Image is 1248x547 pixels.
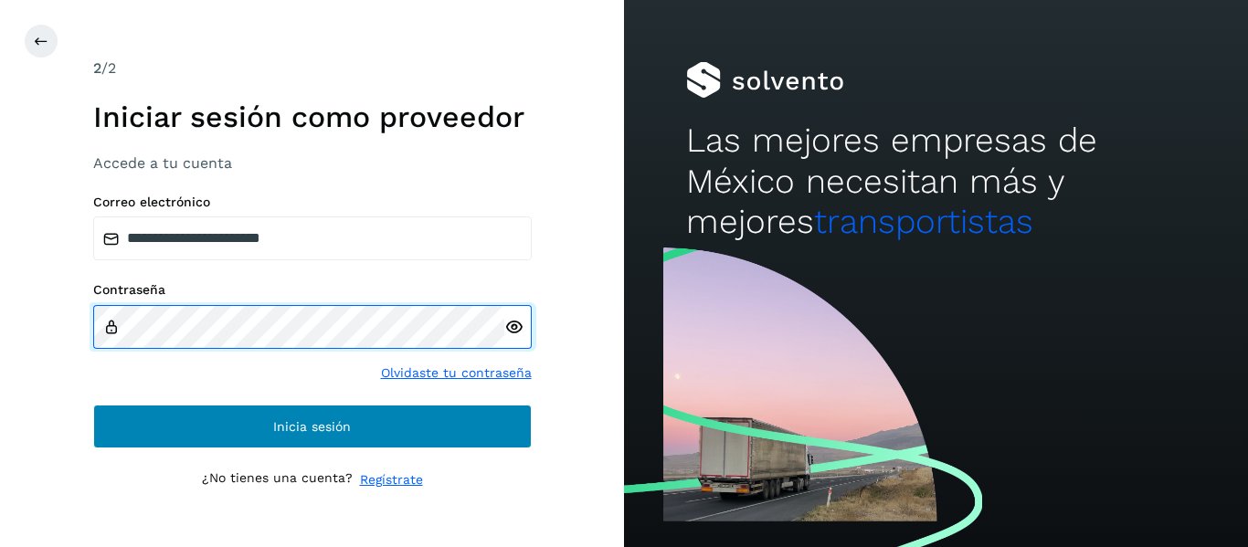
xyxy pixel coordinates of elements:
button: Inicia sesión [93,405,532,448]
h2: Las mejores empresas de México necesitan más y mejores [686,121,1185,242]
span: transportistas [814,202,1033,241]
span: 2 [93,59,101,77]
h1: Iniciar sesión como proveedor [93,100,532,134]
h3: Accede a tu cuenta [93,154,532,172]
span: Inicia sesión [273,420,351,433]
a: Olvidaste tu contraseña [381,363,532,383]
label: Correo electrónico [93,195,532,210]
div: /2 [93,58,532,79]
p: ¿No tienes una cuenta? [202,470,353,489]
label: Contraseña [93,282,532,298]
a: Regístrate [360,470,423,489]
